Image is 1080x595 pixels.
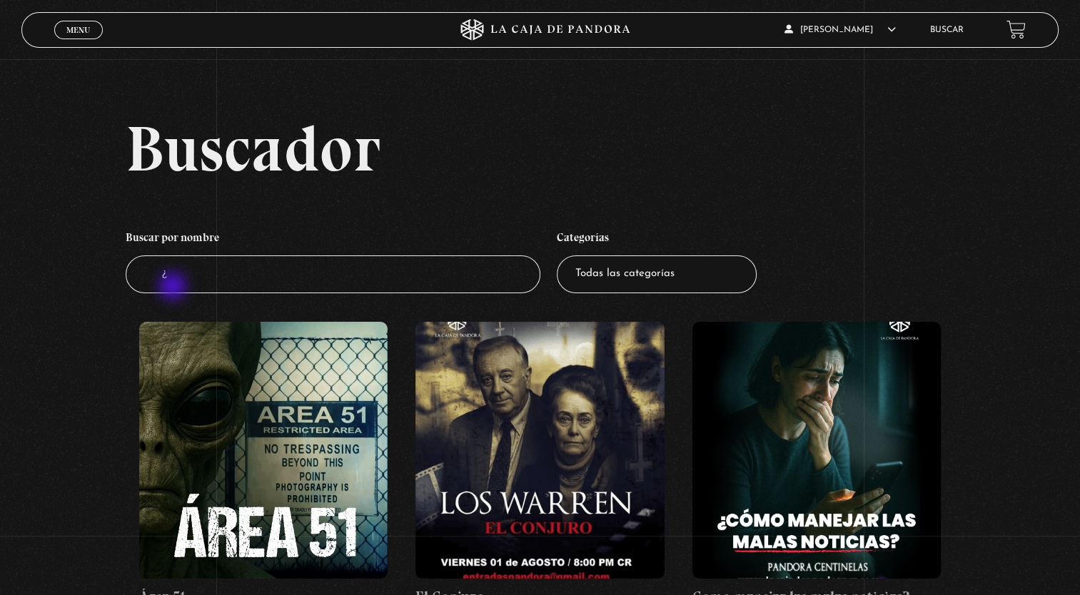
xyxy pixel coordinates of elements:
a: View your shopping cart [1006,20,1026,39]
a: Buscar [930,26,964,34]
span: Cerrar [61,37,95,47]
span: Menu [66,26,90,34]
h2: Buscador [126,116,1059,180]
h4: Buscar por nombre [126,223,540,256]
span: [PERSON_NAME] [784,26,896,34]
h4: Categorías [557,223,757,256]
